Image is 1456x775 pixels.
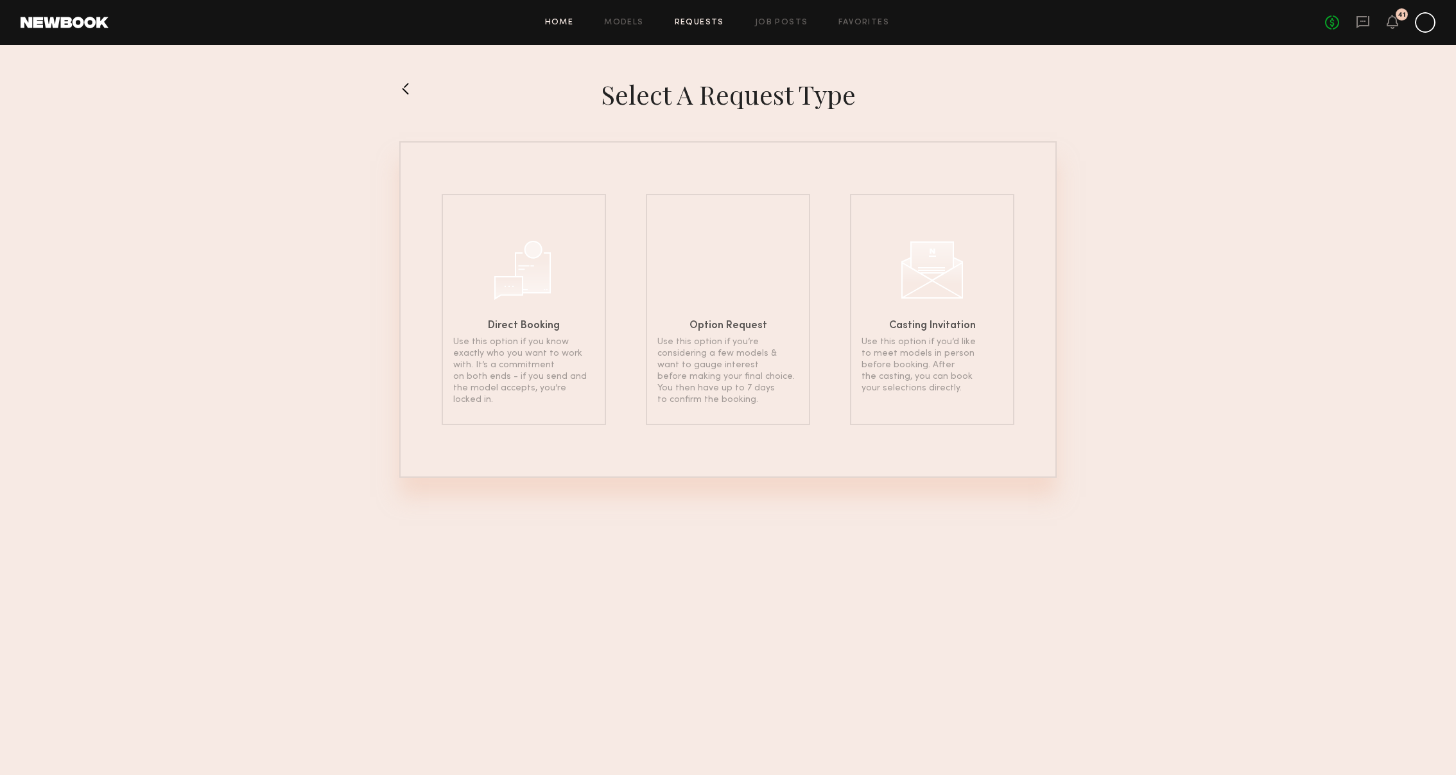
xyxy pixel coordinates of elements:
[850,194,1014,425] a: Casting InvitationUse this option if you’d like to meet models in person before booking. After th...
[604,19,643,27] a: Models
[601,78,856,110] h1: Select a Request Type
[689,321,767,331] h6: Option Request
[862,336,1003,394] p: Use this option if you’d like to meet models in person before booking. After the casting, you can...
[889,321,976,331] h6: Casting Invitation
[675,19,724,27] a: Requests
[442,194,606,425] a: Direct BookingUse this option if you know exactly who you want to work with. It’s a commitment on...
[838,19,889,27] a: Favorites
[1398,12,1406,19] div: 41
[755,19,808,27] a: Job Posts
[453,336,594,406] p: Use this option if you know exactly who you want to work with. It’s a commitment on both ends - i...
[488,321,560,331] h6: Direct Booking
[545,19,574,27] a: Home
[657,336,799,406] p: Use this option if you’re considering a few models & want to gauge interest before making your fi...
[646,194,810,425] a: Option RequestUse this option if you’re considering a few models & want to gauge interest before ...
